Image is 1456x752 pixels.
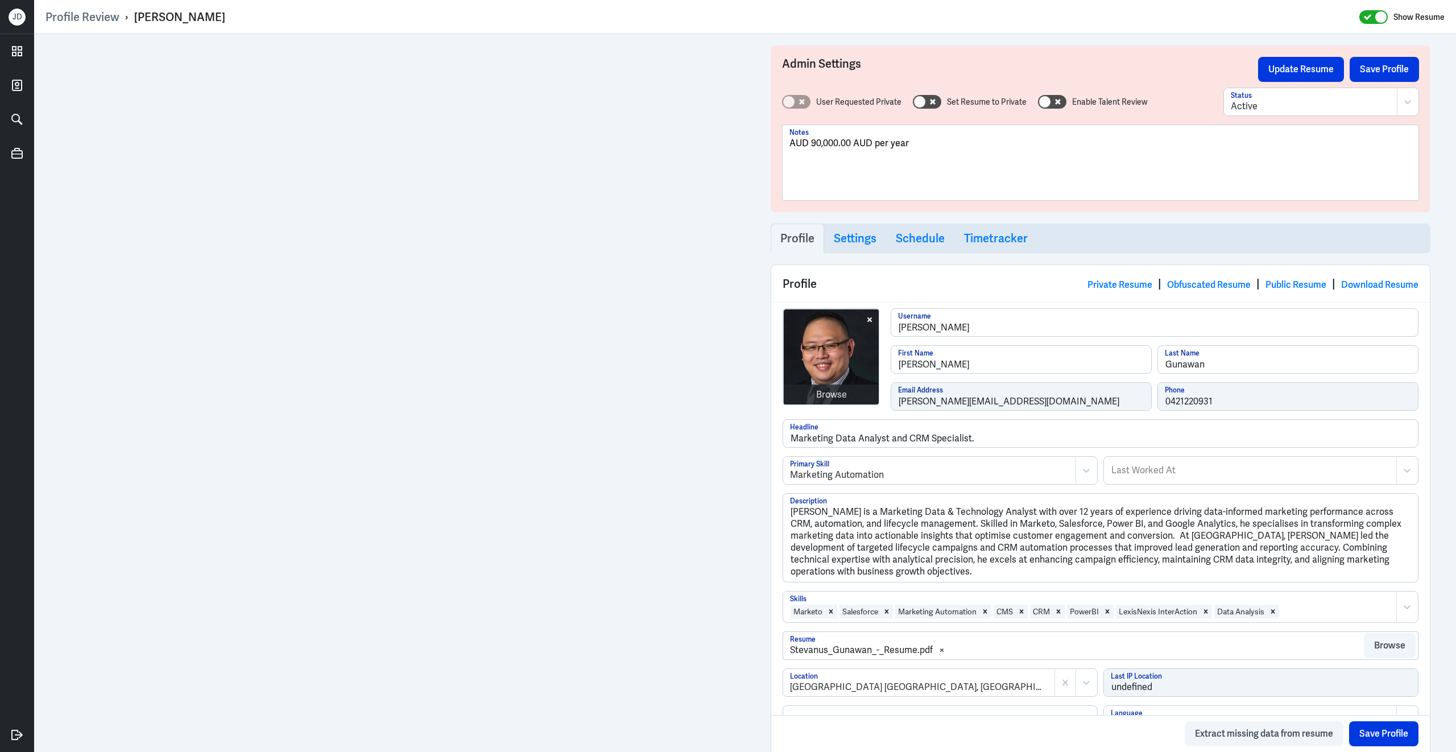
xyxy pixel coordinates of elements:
[1158,383,1418,410] input: Phone
[783,706,1097,733] input: Website
[782,57,1258,82] h3: Admin Settings
[60,46,719,741] iframe: https://ppcdn.hiredigital.com/register/f3769445/resumes/598836255/Stevanus_Gunawan_-_Resume.pdf?E...
[119,10,134,24] p: ›
[1052,605,1065,618] div: Remove CRM
[1015,605,1028,618] div: Remove CMS
[894,604,992,619] div: Marketing AutomationRemove Marketing Automation
[783,420,1418,447] input: Headline
[1199,605,1212,618] div: Remove LexisNexis InterAction
[45,10,119,24] a: Profile Review
[1341,279,1418,291] a: Download Resume
[1265,279,1326,291] a: Public Resume
[1393,10,1445,24] label: Show Resume
[964,232,1028,245] h3: Timetracker
[789,604,838,619] div: MarketoRemove Marketo
[1030,605,1052,618] div: CRM
[1115,604,1213,619] div: LexisNexis InterActionRemove LexisNexis InterAction
[1214,605,1267,618] div: Data Analysis
[1364,633,1416,658] button: Browse
[895,605,979,618] div: Marketing Automation
[979,605,991,618] div: Remove Marketing Automation
[896,232,945,245] h3: Schedule
[1087,279,1152,291] a: Private Resume
[947,96,1027,108] label: Set Resume to Private
[791,605,825,618] div: Marketo
[1349,721,1418,746] button: Save Profile
[789,137,909,149] span: AUD 90,000.00 AUD per year
[1185,721,1343,746] button: Extract missing data from resume
[1167,279,1251,291] a: Obfuscated Resume
[1158,346,1418,373] input: Last Name
[891,309,1418,336] input: Username
[1072,96,1148,108] label: Enable Talent Review
[834,232,876,245] h3: Settings
[816,388,847,402] div: Browse
[790,643,933,657] div: Stevanus_Gunawan_-_Resume.pdf
[9,9,26,26] div: J D
[838,604,894,619] div: SalesforceRemove Salesforce
[1258,57,1344,82] button: Update Resume
[771,265,1430,302] div: Profile
[1066,604,1115,619] div: PowerBIRemove PowerBI
[891,346,1151,373] input: First Name
[825,605,837,618] div: Remove Marketo
[1350,57,1419,82] button: Save Profile
[134,10,225,24] div: [PERSON_NAME]
[992,604,1029,619] div: CMSRemove CMS
[880,605,893,618] div: Remove Salesforce
[1029,604,1066,619] div: CRMRemove CRM
[1101,605,1114,618] div: Remove PowerBI
[1104,669,1418,696] input: Last IP Location
[891,383,1151,410] input: Email Address
[780,232,814,245] h3: Profile
[784,309,879,405] img: Screenshot_2025-10-08_at_13.30.09.jpg
[816,96,901,108] label: User Requested Private
[994,605,1015,618] div: CMS
[1213,604,1280,619] div: Data AnalysisRemove Data Analysis
[1267,605,1279,618] div: Remove Data Analysis
[1116,605,1199,618] div: LexisNexis InterAction
[1087,275,1418,292] div: | | |
[783,494,1418,582] textarea: [PERSON_NAME] is a Marketing Data & Technology Analyst with over 12 years of experience driving d...
[839,605,880,618] div: Salesforce
[1067,605,1101,618] div: PowerBI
